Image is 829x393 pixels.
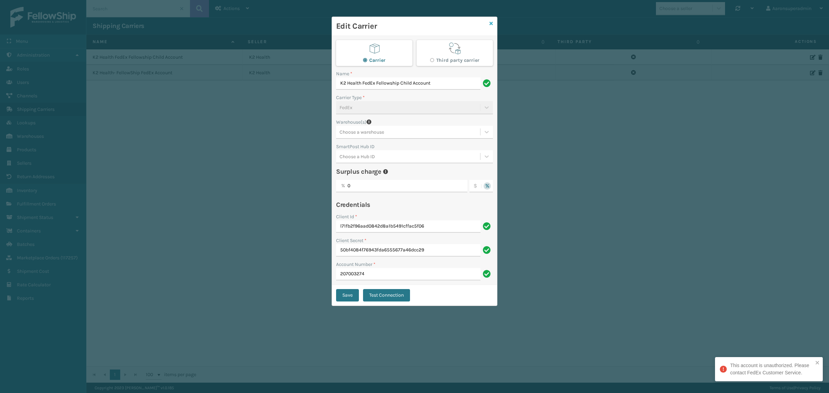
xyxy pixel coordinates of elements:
[336,201,493,209] h4: Credentials
[815,360,820,366] button: close
[336,213,357,220] label: Client Id
[336,70,352,77] label: Name
[336,94,365,101] label: Carrier Type
[336,261,375,268] label: Account Number
[336,180,467,192] input: 0
[363,57,385,63] label: Carrier
[336,289,359,301] button: Save
[336,237,366,244] label: Client Secret
[336,167,381,176] h4: Surplus charge
[340,128,384,136] div: Choose a warehouse
[340,153,375,160] div: Choose a Hub ID
[336,21,487,31] h3: Edit Carrier
[363,289,410,301] button: Test Connection
[336,118,366,126] label: Warehouse(s)
[341,180,345,192] p: %
[430,57,479,63] label: Third party carrier
[730,362,813,376] div: This account is unauthorized. Please contact FedEx Customer Service.
[336,143,374,150] label: SmartPost Hub ID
